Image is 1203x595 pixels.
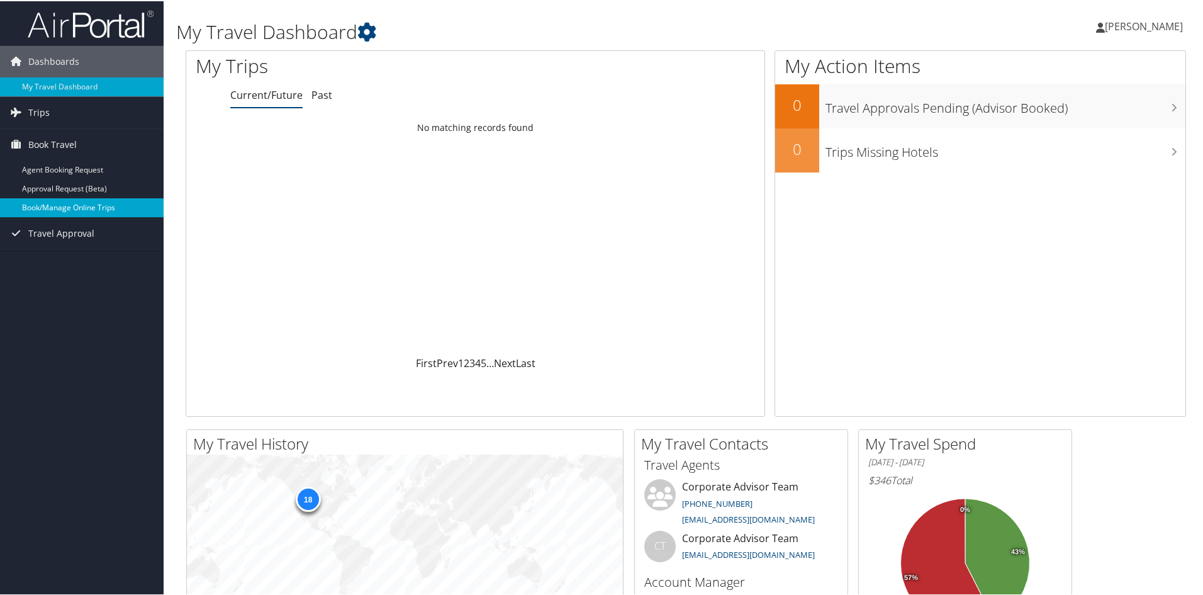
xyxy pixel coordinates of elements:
a: First [416,355,437,369]
li: Corporate Advisor Team [638,530,844,570]
a: Next [494,355,516,369]
a: 0Trips Missing Hotels [775,127,1185,171]
h2: My Travel Contacts [641,432,848,453]
tspan: 57% [904,573,918,581]
img: airportal-logo.png [28,8,154,38]
h3: Trips Missing Hotels [825,136,1185,160]
div: 18 [295,485,320,510]
h3: Travel Approvals Pending (Advisor Booked) [825,92,1185,116]
h2: My Travel History [193,432,623,453]
h2: My Travel Spend [865,432,1072,453]
li: Corporate Advisor Team [638,478,844,530]
h1: My Action Items [775,52,1185,78]
a: [PERSON_NAME] [1096,6,1195,44]
a: Past [311,87,332,101]
a: 2 [464,355,469,369]
tspan: 43% [1011,547,1025,555]
h2: 0 [775,137,819,159]
span: Trips [28,96,50,127]
span: Book Travel [28,128,77,159]
a: Last [516,355,535,369]
h3: Account Manager [644,572,838,590]
a: Current/Future [230,87,303,101]
td: No matching records found [186,115,764,138]
span: Travel Approval [28,217,94,248]
h1: My Travel Dashboard [176,18,856,44]
h3: Travel Agents [644,455,838,473]
h6: [DATE] - [DATE] [868,455,1062,467]
a: 4 [475,355,481,369]
a: [EMAIL_ADDRESS][DOMAIN_NAME] [682,513,815,524]
h2: 0 [775,93,819,115]
span: $346 [868,472,891,486]
a: 3 [469,355,475,369]
span: Dashboards [28,45,79,76]
span: [PERSON_NAME] [1105,18,1183,32]
h1: My Trips [196,52,514,78]
h6: Total [868,472,1062,486]
div: CT [644,530,676,561]
a: [PHONE_NUMBER] [682,497,753,508]
a: 5 [481,355,486,369]
a: 0Travel Approvals Pending (Advisor Booked) [775,83,1185,127]
span: … [486,355,494,369]
a: Prev [437,355,458,369]
a: [EMAIL_ADDRESS][DOMAIN_NAME] [682,548,815,559]
tspan: 0% [960,505,970,513]
a: 1 [458,355,464,369]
